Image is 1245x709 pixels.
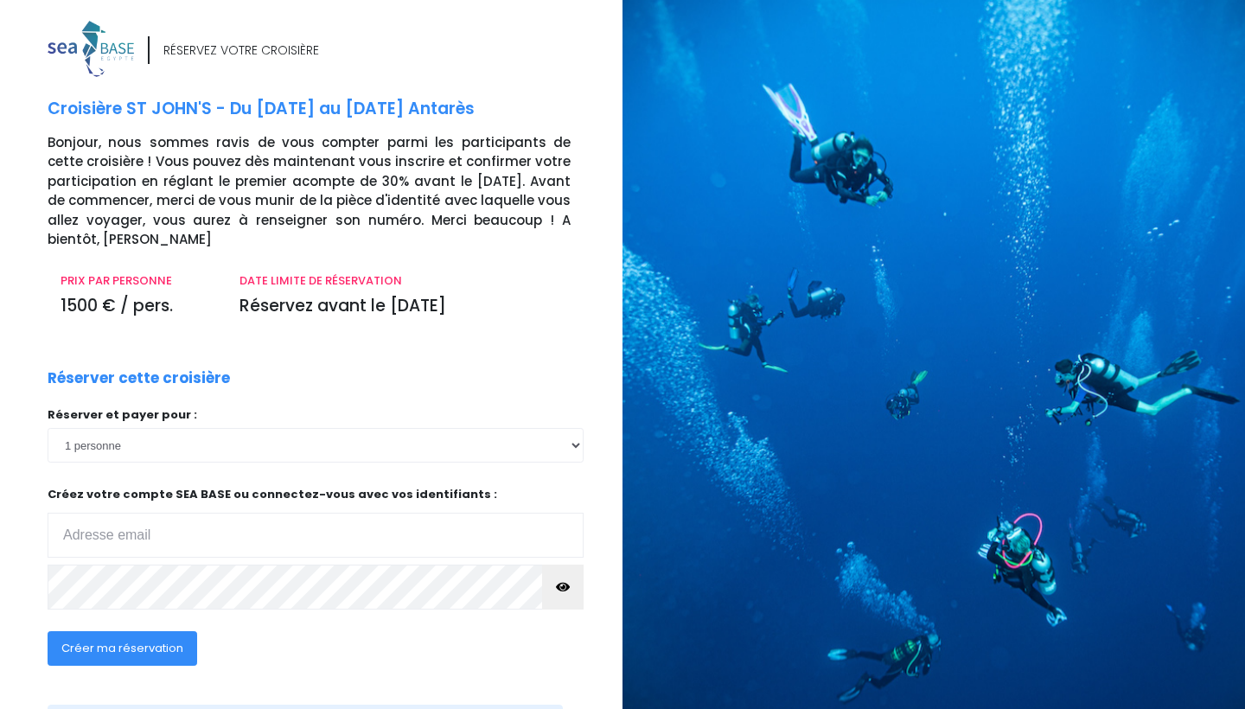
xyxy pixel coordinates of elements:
input: Adresse email [48,513,584,558]
p: Créez votre compte SEA BASE ou connectez-vous avec vos identifiants : [48,486,584,558]
span: Créer ma réservation [61,640,183,656]
p: Croisière ST JOHN'S - Du [DATE] au [DATE] Antarès [48,97,610,122]
img: logo_color1.png [48,21,134,77]
p: 1500 € / pers. [61,294,214,319]
p: Réserver cette croisière [48,367,230,390]
div: RÉSERVEZ VOTRE CROISIÈRE [163,42,319,60]
p: Réservez avant le [DATE] [239,294,571,319]
p: DATE LIMITE DE RÉSERVATION [239,272,571,290]
p: Réserver et payer pour : [48,406,584,424]
p: Bonjour, nous sommes ravis de vous compter parmi les participants de cette croisière ! Vous pouve... [48,133,610,250]
p: PRIX PAR PERSONNE [61,272,214,290]
button: Créer ma réservation [48,631,197,666]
